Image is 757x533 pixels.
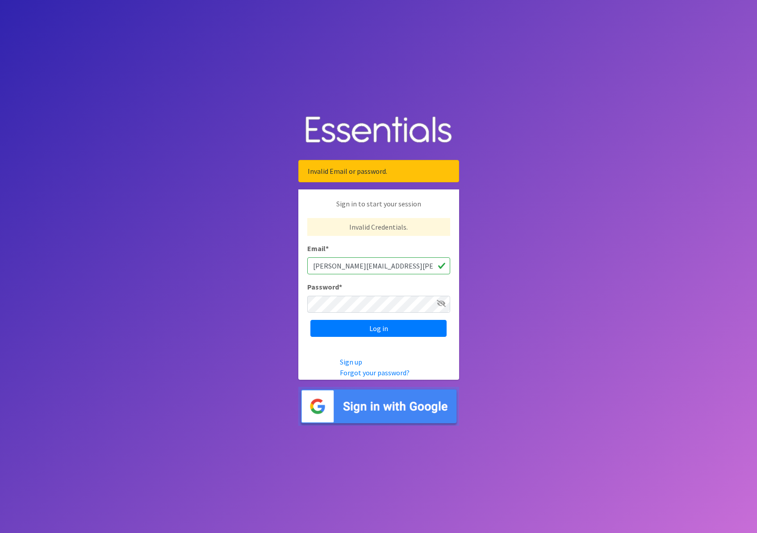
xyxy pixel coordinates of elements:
[298,160,459,182] div: Invalid Email or password.
[307,198,450,218] p: Sign in to start your session
[310,320,447,337] input: Log in
[307,281,342,292] label: Password
[298,107,459,153] img: Human Essentials
[307,218,450,236] p: Invalid Credentials.
[340,357,362,366] a: Sign up
[298,387,459,426] img: Sign in with Google
[340,368,410,377] a: Forgot your password?
[307,243,329,254] label: Email
[339,282,342,291] abbr: required
[326,244,329,253] abbr: required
